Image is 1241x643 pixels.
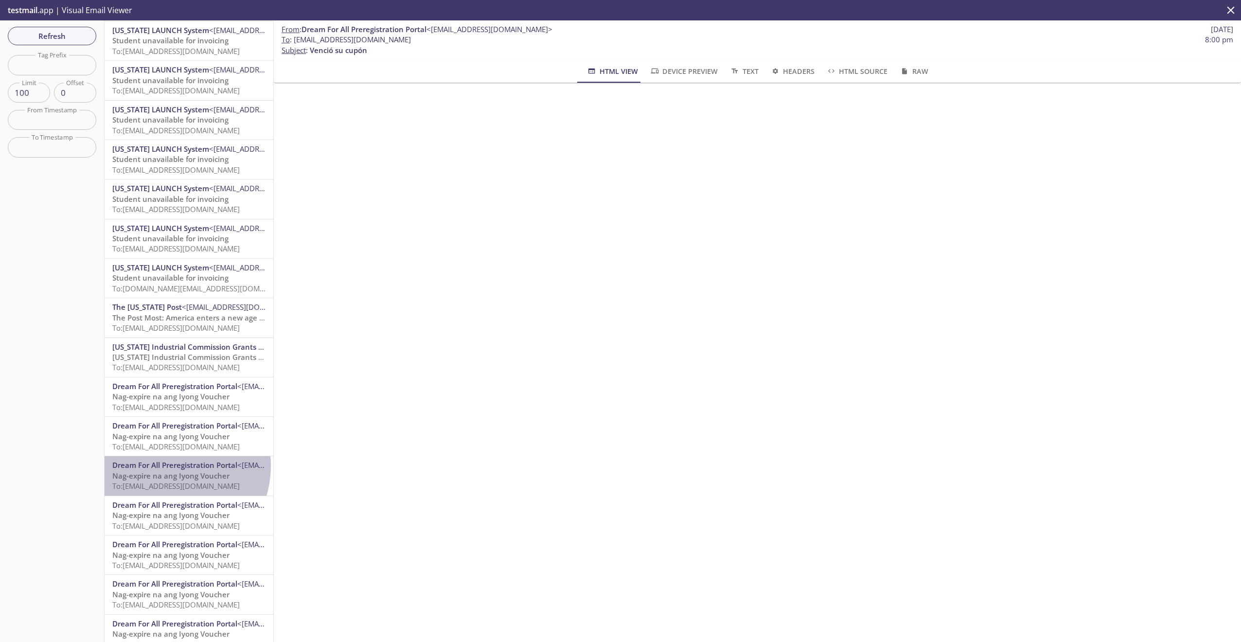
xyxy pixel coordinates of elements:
[105,179,273,218] div: [US_STATE] LAUNCH System<[EMAIL_ADDRESS][DOMAIN_NAME][US_STATE]>Student unavailable for invoicing...
[112,86,240,95] span: To: [EMAIL_ADDRESS][DOMAIN_NAME]
[112,362,240,372] span: To: [EMAIL_ADDRESS][DOMAIN_NAME]
[112,342,333,352] span: [US_STATE] Industrial Commission Grants Management System
[112,381,237,391] span: Dream For All Preregistration Portal
[105,219,273,258] div: [US_STATE] LAUNCH System<[EMAIL_ADDRESS][DOMAIN_NAME][US_STATE]>Student unavailable for invoicing...
[112,302,182,312] span: The [US_STATE] Post
[105,101,273,140] div: [US_STATE] LAUNCH System<[EMAIL_ADDRESS][DOMAIN_NAME][US_STATE]>Student unavailable for invoicing...
[112,183,209,193] span: [US_STATE] LAUNCH System
[105,575,273,614] div: Dream For All Preregistration Portal<[EMAIL_ADDRESS][DOMAIN_NAME]>Nag-expire na ang Iyong Voucher...
[112,619,237,628] span: Dream For All Preregistration Portal
[112,263,209,272] span: [US_STATE] LAUNCH System
[310,45,367,55] span: Venció su cupón
[112,421,237,430] span: Dream For All Preregistration Portal
[112,539,237,549] span: Dream For All Preregistration Portal
[112,510,230,520] span: Nag-expire na ang Iyong Voucher
[112,323,240,333] span: To: [EMAIL_ADDRESS][DOMAIN_NAME]
[112,233,229,243] span: Student unavailable for invoicing
[282,24,552,35] span: :
[282,35,290,44] span: To
[16,30,89,42] span: Refresh
[112,500,237,510] span: Dream For All Preregistration Portal
[282,45,306,55] span: Subject
[1211,24,1233,35] span: [DATE]
[112,629,230,639] span: Nag-expire na ang Iyong Voucher
[105,338,273,377] div: [US_STATE] Industrial Commission Grants Management System[US_STATE] Industrial Commission Grants ...
[209,105,372,114] span: <[EMAIL_ADDRESS][DOMAIN_NAME][US_STATE]>
[105,536,273,574] div: Dream For All Preregistration Portal<[EMAIL_ADDRESS][DOMAIN_NAME]>Nag-expire na ang Iyong Voucher...
[112,204,240,214] span: To: [EMAIL_ADDRESS][DOMAIN_NAME]
[112,402,240,412] span: To: [EMAIL_ADDRESS][DOMAIN_NAME]
[105,417,273,456] div: Dream For All Preregistration Portal<[EMAIL_ADDRESS][DOMAIN_NAME]>Nag-expire na ang Iyong Voucher...
[237,460,363,470] span: <[EMAIL_ADDRESS][DOMAIN_NAME]>
[209,144,372,154] span: <[EMAIL_ADDRESS][DOMAIN_NAME][US_STATE]>
[237,619,363,628] span: <[EMAIL_ADDRESS][DOMAIN_NAME]>
[105,298,273,337] div: The [US_STATE] Post<[EMAIL_ADDRESS][DOMAIN_NAME]>The Post Most: America enters a new age of polit...
[112,244,240,253] span: To: [EMAIL_ADDRESS][DOMAIN_NAME]
[112,194,229,204] span: Student unavailable for invoicing
[112,223,209,233] span: [US_STATE] LAUNCH System
[112,144,209,154] span: [US_STATE] LAUNCH System
[112,431,230,441] span: Nag-expire na ang Iyong Voucher
[105,61,273,100] div: [US_STATE] LAUNCH System<[EMAIL_ADDRESS][DOMAIN_NAME][US_STATE]>Student unavailable for invoicing...
[1205,35,1233,45] span: 8:00 pm
[112,471,230,481] span: Nag-expire na ang Iyong Voucher
[112,154,229,164] span: Student unavailable for invoicing
[899,65,928,77] span: Raw
[105,21,273,60] div: [US_STATE] LAUNCH System<[EMAIL_ADDRESS][DOMAIN_NAME][US_STATE]>Student unavailable for invoicing...
[112,579,237,589] span: Dream For All Preregistration Portal
[826,65,887,77] span: HTML Source
[112,392,230,401] span: Nag-expire na ang Iyong Voucher
[586,65,638,77] span: HTML View
[8,5,37,16] span: testmail
[112,284,297,293] span: To: [DOMAIN_NAME][EMAIL_ADDRESS][DOMAIN_NAME]
[237,500,363,510] span: <[EMAIL_ADDRESS][DOMAIN_NAME]>
[209,183,372,193] span: <[EMAIL_ADDRESS][DOMAIN_NAME][US_STATE]>
[237,579,363,589] span: <[EMAIL_ADDRESS][DOMAIN_NAME]>
[112,75,229,85] span: Student unavailable for invoicing
[112,65,209,74] span: [US_STATE] LAUNCH System
[112,165,240,175] span: To: [EMAIL_ADDRESS][DOMAIN_NAME]
[112,560,240,570] span: To: [EMAIL_ADDRESS][DOMAIN_NAME]
[426,24,552,34] span: <[EMAIL_ADDRESS][DOMAIN_NAME]>
[650,65,718,77] span: Device Preview
[282,24,300,34] span: From
[282,35,411,45] span: : [EMAIL_ADDRESS][DOMAIN_NAME]
[209,223,372,233] span: <[EMAIL_ADDRESS][DOMAIN_NAME][US_STATE]>
[105,259,273,298] div: [US_STATE] LAUNCH System<[EMAIL_ADDRESS][DOMAIN_NAME][US_STATE]>Student unavailable for invoicing...
[112,105,209,114] span: [US_STATE] LAUNCH System
[209,263,372,272] span: <[EMAIL_ADDRESS][DOMAIN_NAME][US_STATE]>
[112,442,240,451] span: To: [EMAIL_ADDRESS][DOMAIN_NAME]
[112,550,230,560] span: Nag-expire na ang Iyong Voucher
[105,140,273,179] div: [US_STATE] LAUNCH System<[EMAIL_ADDRESS][DOMAIN_NAME][US_STATE]>Student unavailable for invoicing...
[112,115,229,125] span: Student unavailable for invoicing
[112,46,240,56] span: To: [EMAIL_ADDRESS][DOMAIN_NAME]
[112,352,390,362] span: [US_STATE] Industrial Commission Grants Management System Password Reset
[112,521,240,531] span: To: [EMAIL_ADDRESS][DOMAIN_NAME]
[182,302,308,312] span: <[EMAIL_ADDRESS][DOMAIN_NAME]>
[112,273,229,283] span: Student unavailable for invoicing
[209,25,372,35] span: <[EMAIL_ADDRESS][DOMAIN_NAME][US_STATE]>
[112,125,240,135] span: To: [EMAIL_ADDRESS][DOMAIN_NAME]
[112,589,230,599] span: Nag-expire na ang Iyong Voucher
[729,65,758,77] span: Text
[209,65,372,74] span: <[EMAIL_ADDRESS][DOMAIN_NAME][US_STATE]>
[112,25,209,35] span: [US_STATE] LAUNCH System
[237,539,363,549] span: <[EMAIL_ADDRESS][DOMAIN_NAME]>
[105,377,273,416] div: Dream For All Preregistration Portal<[EMAIL_ADDRESS][DOMAIN_NAME]>Nag-expire na ang Iyong Voucher...
[301,24,426,34] span: Dream For All Preregistration Portal
[237,421,363,430] span: <[EMAIL_ADDRESS][DOMAIN_NAME]>
[112,36,229,45] span: Student unavailable for invoicing
[112,481,240,491] span: To: [EMAIL_ADDRESS][DOMAIN_NAME]
[282,35,1233,55] p: :
[105,456,273,495] div: Dream For All Preregistration Portal<[EMAIL_ADDRESS][DOMAIN_NAME]>Nag-expire na ang Iyong Voucher...
[112,460,237,470] span: Dream For All Preregistration Portal
[105,496,273,535] div: Dream For All Preregistration Portal<[EMAIL_ADDRESS][DOMAIN_NAME]>Nag-expire na ang Iyong Voucher...
[770,65,815,77] span: Headers
[237,381,363,391] span: <[EMAIL_ADDRESS][DOMAIN_NAME]>
[112,313,326,322] span: The Post Most: America enters a new age of political violence
[112,600,240,609] span: To: [EMAIL_ADDRESS][DOMAIN_NAME]
[8,27,96,45] button: Refresh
